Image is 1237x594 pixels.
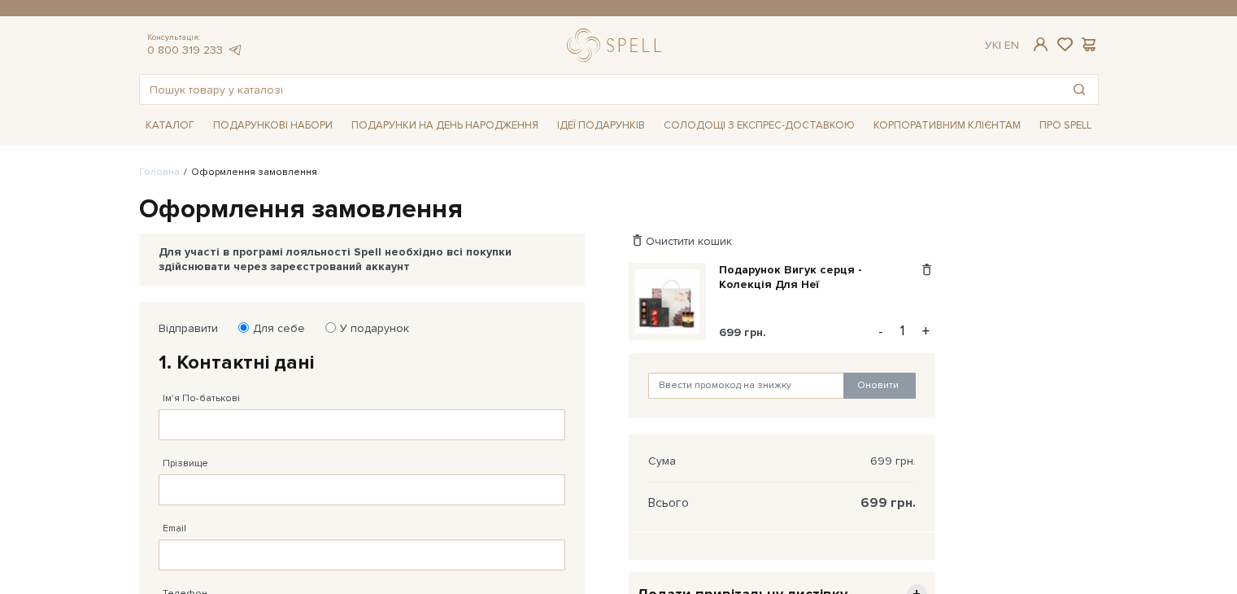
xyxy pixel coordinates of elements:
[567,28,669,62] a: logo
[329,321,409,336] label: У подарунок
[648,454,676,469] span: Сума
[870,454,916,469] span: 699 грн.
[207,113,339,138] span: Подарункові набори
[147,33,243,43] span: Консультація:
[238,322,249,333] input: Для себе
[325,322,336,333] input: У подарунок
[873,319,889,343] button: -
[843,373,916,399] button: Оновити
[180,165,317,180] li: Оформлення замовлення
[860,496,916,510] span: 699 грн.
[227,43,243,57] a: telegram
[139,193,1099,227] h1: Оформлення замовлення
[139,113,201,138] span: Каталог
[242,321,305,336] label: Для себе
[140,75,1061,104] input: Пошук товару у каталозі
[657,111,861,139] a: Солодощі з експрес-доставкою
[163,456,208,471] label: Прізвище
[551,113,651,138] span: Ідеї подарунків
[867,111,1027,139] a: Корпоративним клієнтам
[159,321,218,336] label: Відправити
[1004,38,1019,52] a: En
[629,234,935,249] div: Очистити кошик
[648,373,845,399] input: Ввести промокод на знижку
[635,269,699,334] img: Подарунок Вигук серця - Колекція Для Неї
[999,38,1001,52] span: |
[163,391,240,406] label: Ім'я По-батькові
[1061,75,1098,104] button: Пошук товару у каталозі
[985,38,1019,53] div: Ук
[159,245,565,274] div: Для участі в програмі лояльності Spell необхідно всі покупки здійснювати через зареєстрований акк...
[345,113,545,138] span: Подарунки на День народження
[917,319,935,343] button: +
[147,43,223,57] a: 0 800 319 233
[648,496,689,510] span: Всього
[719,263,918,292] a: Подарунок Вигук серця - Колекція Для Неї
[159,350,565,375] h2: 1. Контактні дані
[139,166,180,178] a: Головна
[163,522,186,536] label: Email
[719,325,766,339] span: 699 грн.
[1033,113,1098,138] span: Про Spell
